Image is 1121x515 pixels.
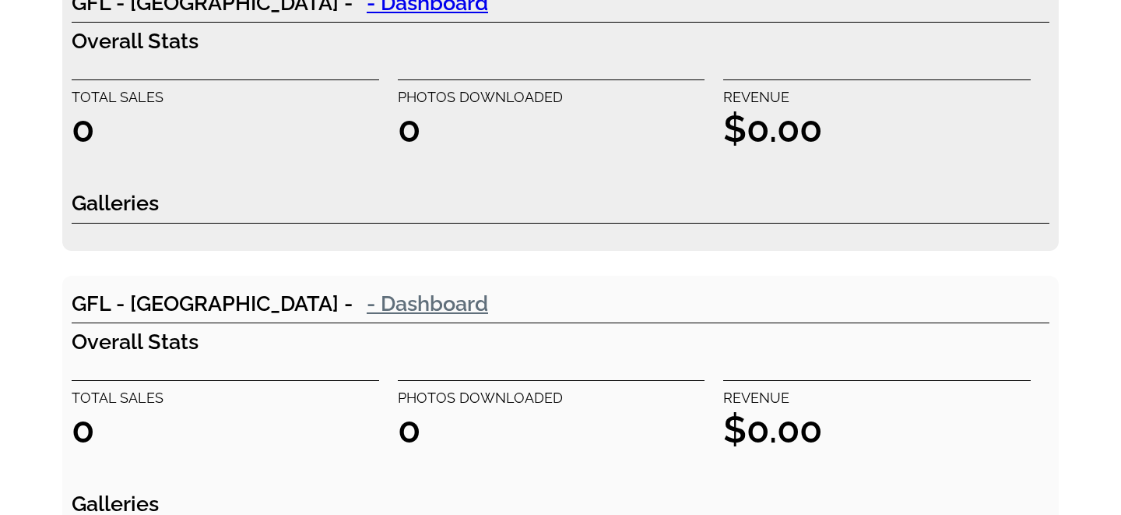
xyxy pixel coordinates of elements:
h2: Overall Stats [72,23,1049,61]
p: Total sales [72,85,379,110]
h1: 0 [398,110,705,147]
h1: 0 [398,411,705,448]
h1: 0 [72,110,379,147]
p: Photos Downloaded [398,85,705,110]
h2: GFL - [GEOGRAPHIC_DATA] - [72,285,1049,324]
h2: Overall Stats [72,323,1049,362]
h2: Galleries [72,185,1049,224]
h1: $0.00 [723,110,1031,147]
p: Photos Downloaded [398,386,705,411]
p: Total sales [72,386,379,411]
p: Revenue [723,386,1031,411]
a: - Dashboard [353,287,502,319]
p: Revenue [723,85,1031,110]
h1: $0.00 [723,411,1031,448]
h1: 0 [72,411,379,448]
